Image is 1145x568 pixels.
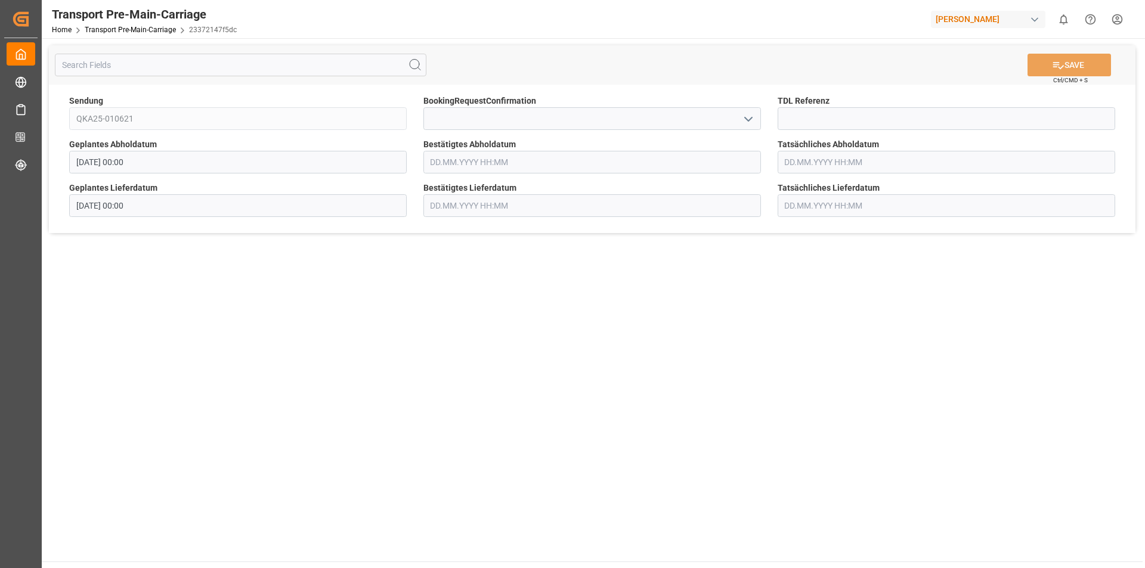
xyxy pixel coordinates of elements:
[778,138,879,151] span: Tatsächliches Abholdatum
[423,138,516,151] span: Bestätigtes Abholdatum
[423,182,516,194] span: Bestätigtes Lieferdatum
[52,26,72,34] a: Home
[69,194,407,217] input: DD.MM.YYYY HH:MM
[69,182,157,194] span: Geplantes Lieferdatum
[1028,54,1111,76] button: SAVE
[1050,6,1077,33] button: show 0 new notifications
[69,151,407,173] input: DD.MM.YYYY HH:MM
[85,26,176,34] a: Transport Pre-Main-Carriage
[738,110,756,128] button: open menu
[69,95,103,107] span: Sendung
[778,95,830,107] span: TDL Referenz
[423,151,761,173] input: DD.MM.YYYY HH:MM
[423,95,536,107] span: BookingRequestConfirmation
[55,54,426,76] input: Search Fields
[778,194,1115,217] input: DD.MM.YYYY HH:MM
[931,8,1050,30] button: [PERSON_NAME]
[69,138,157,151] span: Geplantes Abholdatum
[931,11,1045,28] div: [PERSON_NAME]
[1077,6,1104,33] button: Help Center
[778,182,880,194] span: Tatsächliches Lieferdatum
[52,5,237,23] div: Transport Pre-Main-Carriage
[423,194,761,217] input: DD.MM.YYYY HH:MM
[778,151,1115,173] input: DD.MM.YYYY HH:MM
[1053,76,1088,85] span: Ctrl/CMD + S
